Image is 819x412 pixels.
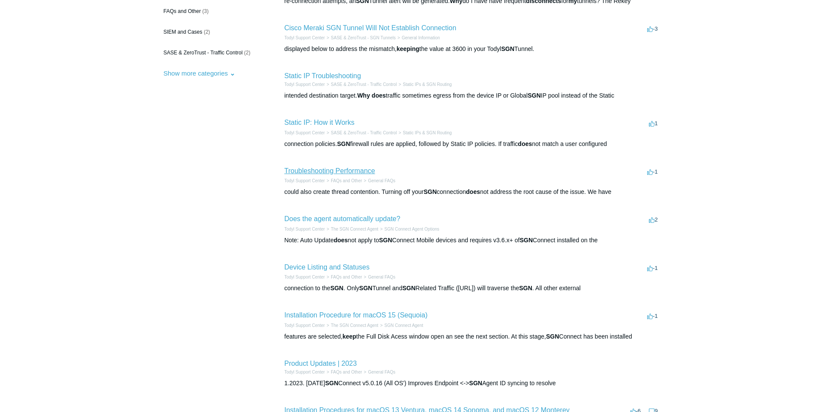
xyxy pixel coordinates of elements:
em: Why [357,92,370,99]
a: Todyl Support Center [285,275,325,279]
li: FAQs and Other [325,177,362,184]
div: intended destination target. traffic sometimes egress from the device IP or Global IP pool instea... [285,91,660,100]
li: The SGN Connect Agent [325,322,378,329]
a: Todyl Support Center [285,130,325,135]
em: SGN [359,285,372,292]
a: FAQs and Other [331,178,362,183]
em: SGN [325,380,338,387]
a: Todyl Support Center [285,35,325,40]
a: Static IP: How it Works [285,119,354,126]
li: General FAQs [362,369,395,375]
span: FAQs and Other [164,8,201,14]
a: SASE & ZeroTrust - Traffic Control [331,82,397,87]
em: SGN [402,285,415,292]
em: SGN [469,380,482,387]
a: SGN Connect Agent [384,323,423,328]
li: General FAQs [362,177,395,184]
li: Todyl Support Center [285,274,325,280]
a: Static IPs & SGN Routing [403,130,452,135]
em: SGN [520,237,533,244]
a: Todyl Support Center [285,178,325,183]
a: Product Updates | 2023 [285,360,357,367]
em: does [372,92,386,99]
span: (2) [204,29,210,35]
li: Todyl Support Center [285,369,325,375]
span: -1 [647,168,658,175]
div: connection policies. firewall rules are applied, followed by Static IP policies. If traffic not m... [285,139,660,149]
em: does [334,237,348,244]
a: SASE & ZeroTrust - Traffic Control (2) [159,44,259,61]
em: keeping [396,45,419,52]
a: Static IPs & SGN Routing [403,82,452,87]
em: SGN [424,188,436,195]
em: does [466,188,480,195]
div: connection to the . Only Tunnel and Related Traffic ([URL]) will traverse the . All other external [285,284,660,293]
em: SGN [528,92,541,99]
a: General Information [402,35,440,40]
span: 1 [649,120,658,127]
li: General Information [396,35,440,41]
span: 2 [649,216,658,223]
a: General FAQs [368,370,395,374]
a: General FAQs [368,178,395,183]
li: SASE & ZeroTrust - Traffic Control [325,81,397,88]
div: displayed below to address the mismatch, the value at 3600 in your Todyl Tunnel. [285,44,660,54]
em: SGN [379,237,392,244]
li: Static IPs & SGN Routing [397,130,452,136]
a: Todyl Support Center [285,370,325,374]
a: Troubleshooting Performance [285,167,375,174]
button: Show more categories [159,65,240,81]
li: SGN Connect Agent Options [378,226,439,232]
div: 1.2023. [DATE] Connect v5.0.16 (All OS') Improves Endpoint <-> Agent ID syncing to resolve [285,379,660,388]
div: Note: Auto Update not apply to Connect Mobile devices and requires v3.6.x+ of Connect installed o... [285,236,660,245]
li: FAQs and Other [325,274,362,280]
a: FAQs and Other [331,370,362,374]
span: -3 [647,25,658,32]
a: Todyl Support Center [285,323,325,328]
span: SIEM and Cases [164,29,202,35]
a: Does the agent automatically update? [285,215,401,222]
li: Todyl Support Center [285,226,325,232]
li: Todyl Support Center [285,322,325,329]
a: FAQs and Other (3) [159,3,259,19]
li: SGN Connect Agent [378,322,423,329]
a: Static IP Troubleshooting [285,72,361,79]
a: Todyl Support Center [285,82,325,87]
li: The SGN Connect Agent [325,226,378,232]
em: SGN [337,140,350,147]
em: SGN [546,333,559,340]
span: -1 [647,265,658,271]
a: SASE & ZeroTrust - Traffic Control [331,130,397,135]
a: Device Listing and Statuses [285,263,370,271]
a: The SGN Connect Agent [331,227,378,231]
em: SGN [330,285,343,292]
li: FAQs and Other [325,369,362,375]
a: General FAQs [368,275,395,279]
li: SASE & ZeroTrust - SGN Tunnels [325,35,395,41]
div: features are selected, the Full Disk Acess window open an see the next section. At this stage, Co... [285,332,660,341]
em: keep [342,333,356,340]
a: Cisco Meraki SGN Tunnel Will Not Establish Connection [285,24,456,32]
em: SGN [519,285,532,292]
li: Todyl Support Center [285,35,325,41]
a: SASE & ZeroTrust - SGN Tunnels [331,35,395,40]
a: FAQs and Other [331,275,362,279]
li: SASE & ZeroTrust - Traffic Control [325,130,397,136]
li: Todyl Support Center [285,81,325,88]
li: General FAQs [362,274,395,280]
span: SASE & ZeroTrust - Traffic Control [164,50,243,56]
span: -1 [647,313,658,319]
span: (3) [202,8,209,14]
a: Installation Procedure for macOS 15 (Sequoia) [285,311,428,319]
li: Todyl Support Center [285,130,325,136]
a: The SGN Connect Agent [331,323,378,328]
em: does [518,140,532,147]
a: SGN Connect Agent Options [384,227,439,231]
li: Todyl Support Center [285,177,325,184]
a: SIEM and Cases (2) [159,24,259,40]
em: SGN [501,45,514,52]
a: Todyl Support Center [285,227,325,231]
li: Static IPs & SGN Routing [397,81,452,88]
span: (2) [244,50,250,56]
div: could also create thread contention. Turning off your connection not address the root cause of th... [285,187,660,196]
